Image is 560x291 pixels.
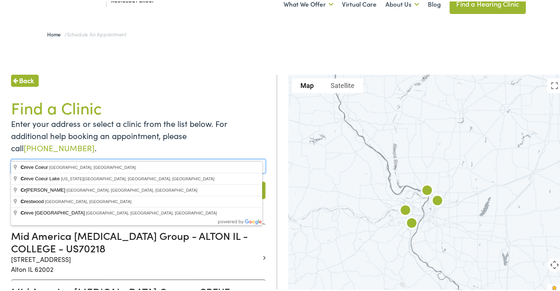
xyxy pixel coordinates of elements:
span: estwood [21,197,45,203]
a: Home [47,29,64,36]
span: Cr [21,163,26,168]
span: Cr [21,197,26,203]
span: [PERSON_NAME] [21,186,66,191]
h1: Find a Clinic [11,96,265,116]
span: Cr [21,174,26,180]
a: Back [11,73,39,85]
a: Mid America [MEDICAL_DATA] Group - ALTON IL - COLLEGE - US70218 [STREET_ADDRESS]Alton IL 62002 [11,228,260,273]
p: [STREET_ADDRESS] Alton IL 62002 [11,253,260,273]
span: Cr [21,209,26,214]
p: Enter your address or select a clinic from the list below. For additional help booking an appoint... [11,116,265,152]
span: Cr [21,186,26,191]
h3: Mid America [MEDICAL_DATA] Group - ALTON IL - COLLEGE - US70218 [11,228,260,253]
span: Back [19,74,34,84]
span: [GEOGRAPHIC_DATA], [GEOGRAPHIC_DATA] [45,198,131,202]
a: [PHONE_NUMBER] [24,141,95,152]
span: eve Coeur Lake [21,174,61,180]
button: Show street map [292,77,322,92]
span: / [47,29,126,36]
button: Show satellite imagery [322,77,363,92]
span: [GEOGRAPHIC_DATA], [GEOGRAPHIC_DATA] [49,164,135,168]
span: eve [GEOGRAPHIC_DATA] [21,209,86,214]
input: Enter a location [11,158,265,172]
span: [GEOGRAPHIC_DATA], [GEOGRAPHIC_DATA], [GEOGRAPHIC_DATA] [66,187,197,191]
span: [GEOGRAPHIC_DATA], [GEOGRAPHIC_DATA], [GEOGRAPHIC_DATA] [86,209,217,214]
span: eve Coeur [21,163,49,168]
span: [US_STATE][GEOGRAPHIC_DATA], [GEOGRAPHIC_DATA], [GEOGRAPHIC_DATA] [61,175,214,180]
span: Schedule an Appointment [67,29,126,36]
